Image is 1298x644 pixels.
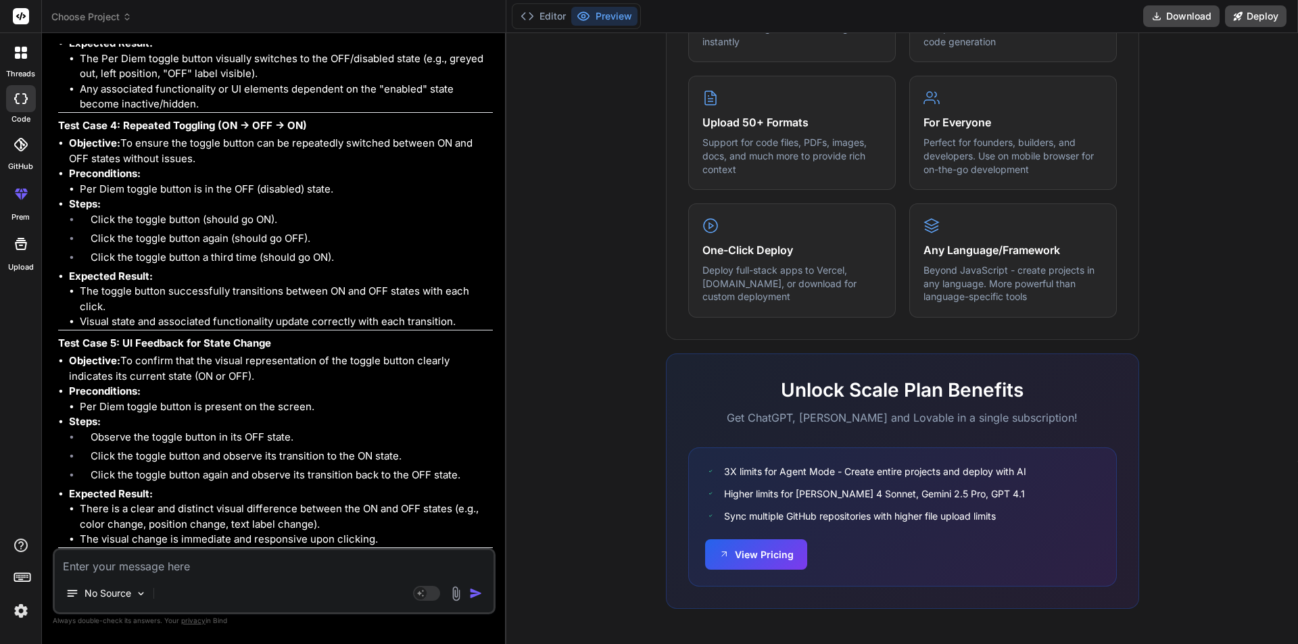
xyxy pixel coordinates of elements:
li: Click the toggle button a third time (should go ON). [80,250,493,269]
h4: For Everyone [923,114,1103,130]
li: To confirm that the visual representation of the toggle button clearly indicates its current stat... [69,353,493,384]
strong: Steps: [69,197,101,210]
label: threads [6,68,35,80]
li: The toggle button successfully transitions between ON and OFF states with each click. [80,284,493,314]
strong: Test Case 5: UI Feedback for State Change [58,337,271,349]
h4: One-Click Deploy [702,242,882,258]
span: privacy [181,616,206,624]
strong: Expected Result: [69,270,153,282]
li: Click the toggle button again (should go OFF). [80,231,493,250]
span: Higher limits for [PERSON_NAME] 4 Sonnet, Gemini 2.5 Pro, GPT 4.1 [724,487,1025,501]
li: Observe the toggle button in its OFF state. [80,430,493,449]
button: Preview [571,7,638,26]
img: Pick Models [135,588,147,599]
strong: Preconditions: [69,385,141,397]
strong: Test Case 4: Repeated Toggling (ON -> OFF -> ON) [58,119,307,132]
img: icon [469,587,483,600]
label: code [11,114,30,125]
li: Any associated functionality or UI elements dependent on the "enabled" state become inactive/hidden. [80,82,493,112]
li: Visual state and associated functionality update correctly with each transition. [80,314,493,330]
label: GitHub [8,161,33,172]
p: No Source [85,587,131,600]
p: Support for code files, PDFs, images, docs, and much more to provide rich context [702,136,882,176]
li: To ensure the toggle button can be repeatedly switched between ON and OFF states without issues. [69,136,493,166]
strong: Preconditions: [69,167,141,180]
button: Deploy [1225,5,1287,27]
span: Choose Project [51,10,132,24]
strong: Steps: [69,415,101,428]
span: 3X limits for Agent Mode - Create entire projects and deploy with AI [724,464,1026,478]
li: Click the toggle button and observe its transition to the ON state. [80,449,493,468]
strong: Expected Result: [69,487,153,500]
h2: Unlock Scale Plan Benefits [688,376,1117,404]
img: attachment [448,586,464,601]
h4: Any Language/Framework [923,242,1103,258]
li: There is a clear and distinct visual difference between the ON and OFF states (e.g., color change... [80,501,493,532]
label: prem [11,212,30,223]
p: Perfect for founders, builders, and developers. Use on mobile browser for on-the-go development [923,136,1103,176]
p: Always double-check its answers. Your in Bind [53,614,496,627]
li: Per Diem toggle button is in the OFF (disabled) state. [80,182,493,197]
strong: Objective: [69,137,120,149]
p: Get ChatGPT, [PERSON_NAME] and Lovable in a single subscription! [688,410,1117,426]
li: The visual change is immediate and responsive upon clicking. [80,532,493,547]
li: Per Diem toggle button is present on the screen. [80,399,493,415]
span: Sync multiple GitHub repositories with higher file upload limits [724,509,996,523]
p: Beyond JavaScript - create projects in any language. More powerful than language-specific tools [923,264,1103,303]
li: Click the toggle button (should go ON). [80,212,493,231]
h4: Upload 50+ Formats [702,114,882,130]
li: Click the toggle button again and observe its transition back to the OFF state. [80,468,493,487]
li: The Per Diem toggle button visually switches to the OFF/disabled state (e.g., greyed out, left po... [80,51,493,82]
p: Deploy full-stack apps to Vercel, [DOMAIN_NAME], or download for custom deployment [702,264,882,303]
button: View Pricing [705,539,807,570]
img: settings [9,599,32,622]
strong: Objective: [69,354,120,367]
button: Download [1143,5,1220,27]
label: Upload [8,262,34,273]
button: Editor [515,7,571,26]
